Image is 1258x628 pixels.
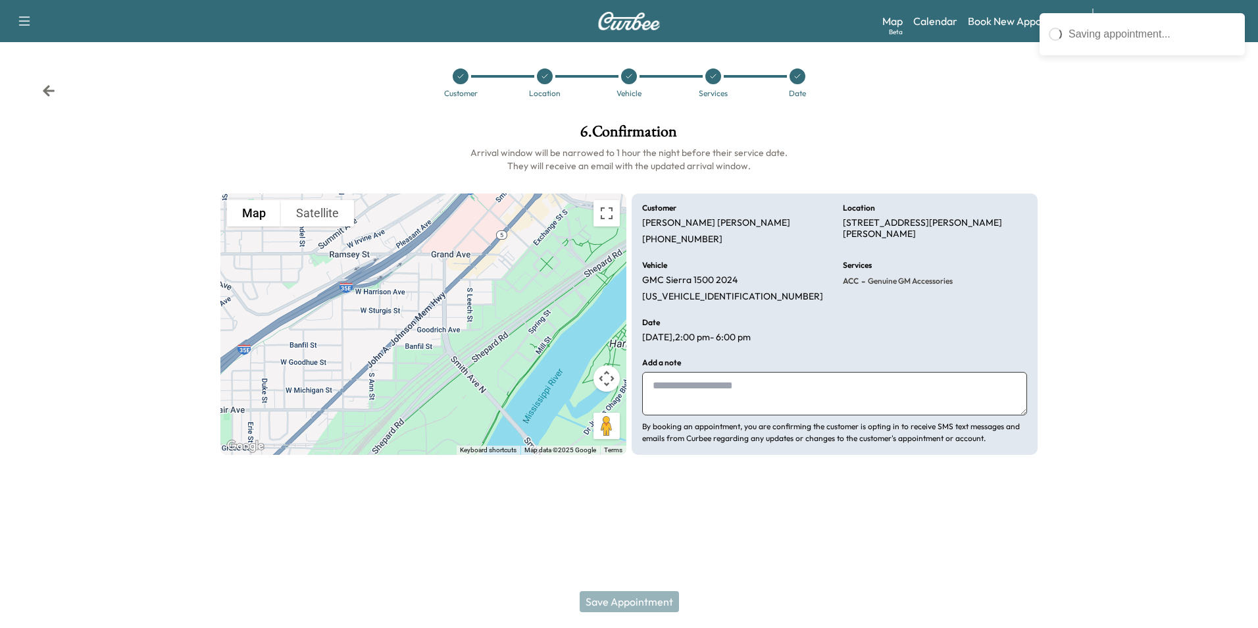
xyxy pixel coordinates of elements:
img: Curbee Logo [597,12,661,30]
button: Keyboard shortcuts [460,446,516,455]
div: Back [42,84,55,97]
a: Book New Appointment [968,13,1079,29]
p: By booking an appointment, you are confirming the customer is opting in to receive SMS text messa... [642,421,1027,444]
p: GMC Sierra 1500 2024 [642,275,738,286]
span: Genuine GM Accessories [865,276,953,286]
button: Toggle fullscreen view [593,200,620,226]
div: Location [529,90,561,97]
span: ACC [843,276,859,286]
a: Calendar [913,13,957,29]
button: Drag Pegman onto the map to open Street View [593,413,620,439]
p: [STREET_ADDRESS][PERSON_NAME][PERSON_NAME] [843,217,1028,240]
h6: Vehicle [642,261,667,269]
div: Services [699,90,728,97]
button: Map camera controls [593,365,620,392]
div: Beta [889,27,903,37]
span: Map data ©2025 Google [524,446,596,454]
h6: Arrival window will be narrowed to 1 hour the night before their service date. They will receive ... [220,146,1038,172]
h6: Location [843,204,875,212]
div: Saving appointment... [1069,26,1236,42]
h6: Add a note [642,359,681,367]
a: Open this area in Google Maps (opens a new window) [224,438,267,455]
p: [PERSON_NAME] [PERSON_NAME] [642,217,790,229]
span: - [859,275,865,288]
img: Google [224,438,267,455]
p: [US_VEHICLE_IDENTIFICATION_NUMBER] [642,291,823,303]
div: Vehicle [616,90,642,97]
h1: 6 . Confirmation [220,124,1038,146]
button: Show satellite imagery [281,200,354,226]
div: Customer [444,90,478,97]
a: Terms (opens in new tab) [604,446,622,454]
div: Date [789,90,806,97]
h6: Date [642,319,660,327]
a: MapBeta [882,13,903,29]
button: Show street map [227,200,281,226]
p: [PHONE_NUMBER] [642,234,722,246]
h6: Customer [642,204,676,212]
p: [DATE] , 2:00 pm - 6:00 pm [642,332,751,344]
h6: Services [843,261,872,269]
